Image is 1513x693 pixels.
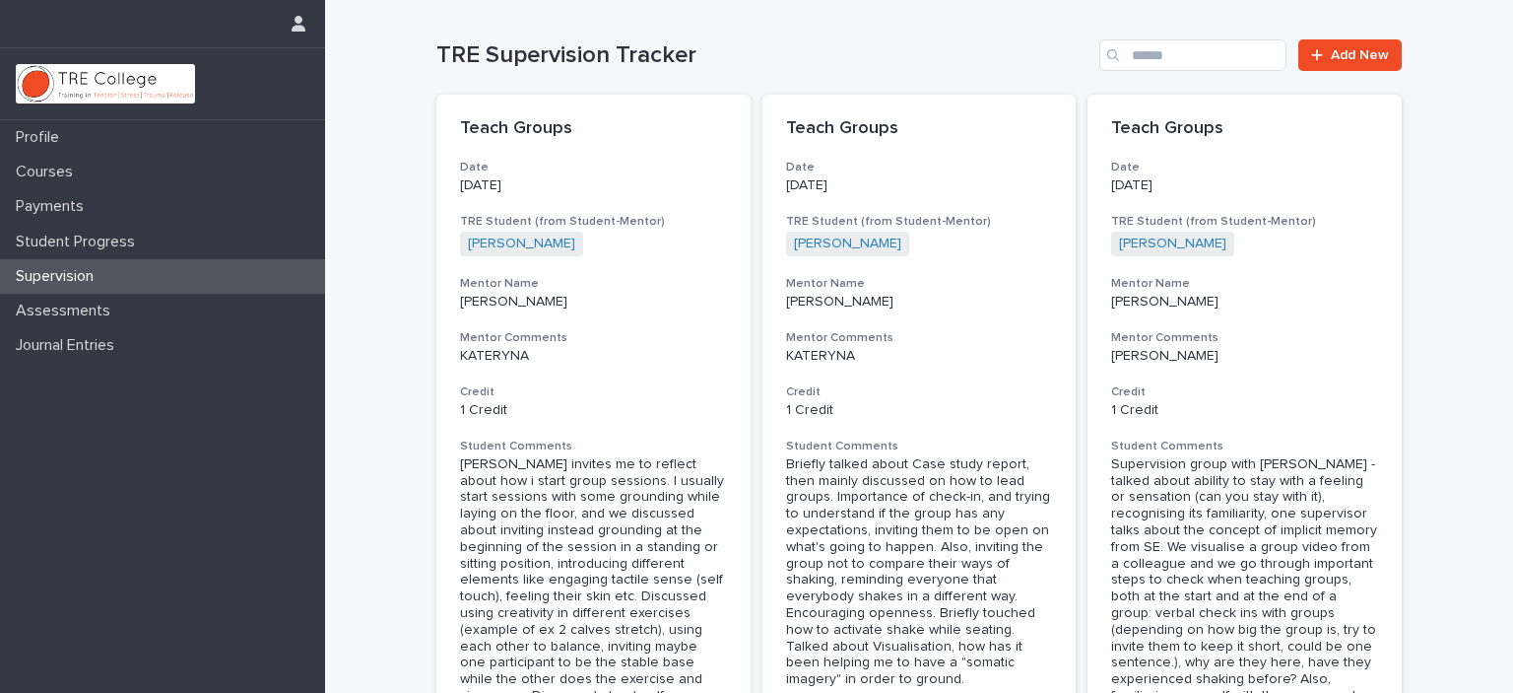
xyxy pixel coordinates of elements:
[786,348,1053,365] div: KATERYNA
[8,163,89,181] p: Courses
[1111,384,1378,400] h3: Credit
[460,402,727,419] p: 1 Credit
[8,233,151,251] p: Student Progress
[1111,330,1378,346] h3: Mentor Comments
[786,330,1053,346] h3: Mentor Comments
[460,276,727,292] h3: Mentor Name
[786,456,1053,688] div: Briefly talked about Case study report, then mainly discussed on how to lead groups. Importance o...
[786,402,1053,419] p: 1 Credit
[794,236,901,252] a: [PERSON_NAME]
[1111,439,1378,454] h3: Student Comments
[786,384,1053,400] h3: Credit
[8,302,126,320] p: Assessments
[1111,214,1378,230] h3: TRE Student (from Student-Mentor)
[1119,236,1226,252] a: [PERSON_NAME]
[460,214,727,230] h3: TRE Student (from Student-Mentor)
[460,348,727,365] div: KATERYNA
[460,118,727,140] p: Teach Groups
[460,160,727,175] h3: Date
[1331,48,1389,62] span: Add New
[436,41,1091,70] h1: TRE Supervision Tracker
[468,236,575,252] a: [PERSON_NAME]
[786,439,1053,454] h3: Student Comments
[1298,39,1402,71] a: Add New
[1111,118,1378,140] p: Teach Groups
[460,330,727,346] h3: Mentor Comments
[1111,294,1378,311] p: [PERSON_NAME]
[1111,402,1378,419] p: 1 Credit
[1111,177,1378,194] p: [DATE]
[8,128,75,147] p: Profile
[786,160,1053,175] h3: Date
[1111,348,1378,365] div: [PERSON_NAME]
[8,336,130,355] p: Journal Entries
[1111,160,1378,175] h3: Date
[786,276,1053,292] h3: Mentor Name
[8,197,99,216] p: Payments
[1099,39,1286,71] input: Search
[786,177,1053,194] p: [DATE]
[786,118,1053,140] p: Teach Groups
[460,384,727,400] h3: Credit
[460,294,727,311] p: [PERSON_NAME]
[786,294,1053,311] p: [PERSON_NAME]
[16,64,195,104] img: L01RLPSrRaOWR30Oqb5K
[460,439,727,454] h3: Student Comments
[460,177,727,194] p: [DATE]
[8,267,109,286] p: Supervision
[1111,276,1378,292] h3: Mentor Name
[786,214,1053,230] h3: TRE Student (from Student-Mentor)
